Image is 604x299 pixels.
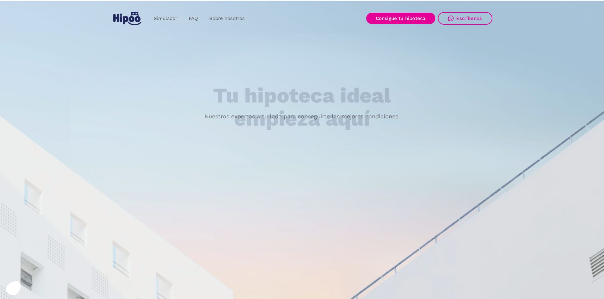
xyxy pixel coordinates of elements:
[182,84,422,130] h1: Tu hipoteca ideal empieza aquí
[183,12,204,25] a: FAQ
[204,12,250,25] a: Sobre nosotros
[148,12,183,25] a: Simulador
[438,12,492,25] a: Escríbenos
[366,13,435,24] a: Consigue tu hipoteca
[112,9,143,28] a: home
[456,16,482,21] div: Escríbenos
